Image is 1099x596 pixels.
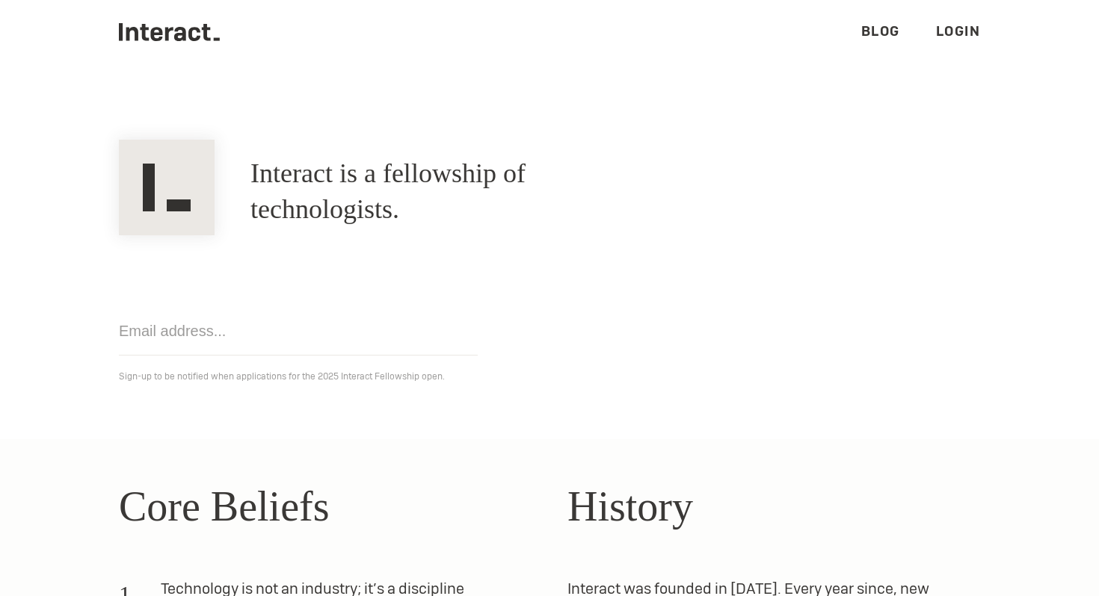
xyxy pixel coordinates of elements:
input: Email address... [119,307,478,356]
h2: History [567,475,980,538]
img: Interact Logo [119,140,215,235]
a: Login [936,22,981,40]
h2: Core Beliefs [119,475,532,538]
a: Blog [861,22,900,40]
h1: Interact is a fellowship of technologists. [250,156,654,228]
p: Sign-up to be notified when applications for the 2025 Interact Fellowship open. [119,367,980,385]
